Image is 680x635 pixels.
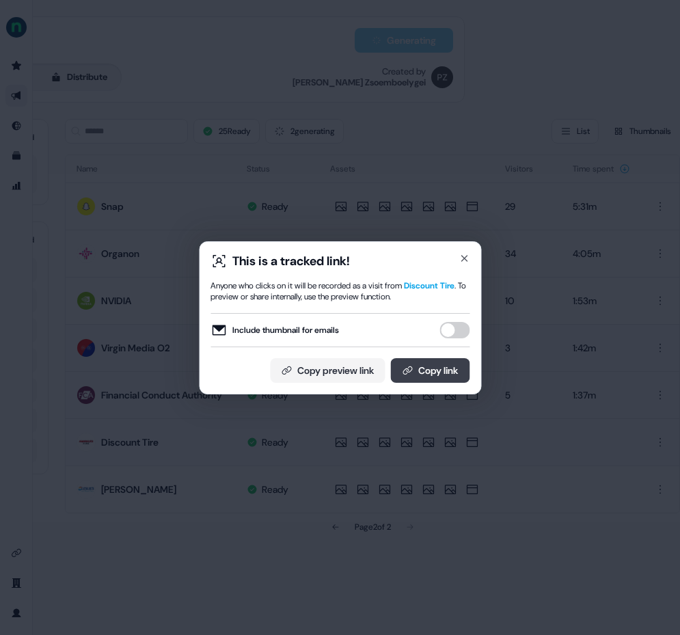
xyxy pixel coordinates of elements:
[404,280,454,291] span: Discount Tire
[270,358,385,383] button: Copy preview link
[390,358,470,383] button: Copy link
[210,322,339,338] label: Include thumbnail for emails
[210,280,470,302] div: Anyone who clicks on it will be recorded as a visit from . To preview or share internally, use th...
[232,253,350,269] div: This is a tracked link!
